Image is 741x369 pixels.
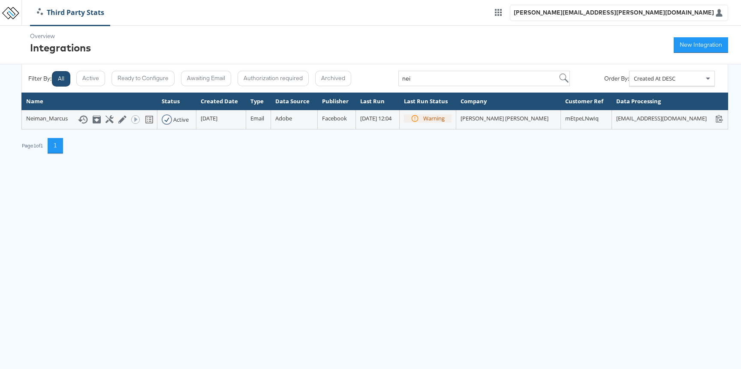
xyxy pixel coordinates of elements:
span: [DATE] [201,114,217,122]
div: Integrations [30,40,91,55]
th: Last Run Status [399,93,456,110]
span: [DATE] 12:04 [360,114,392,122]
button: Active [76,71,105,86]
button: Archived [315,71,351,86]
span: Created At DESC [634,75,675,82]
span: Facebook [322,114,347,122]
th: Type [246,93,271,110]
button: Ready to Configure [111,71,175,86]
span: Email [250,114,264,122]
span: Adobe [275,114,292,122]
div: Page 1 of 1 [21,143,43,149]
span: [PERSON_NAME] [PERSON_NAME] [461,114,548,122]
div: Order By: [604,75,629,83]
th: Data Source [271,93,317,110]
div: [PERSON_NAME][EMAIL_ADDRESS][PERSON_NAME][DOMAIN_NAME] [514,9,714,17]
button: 1 [48,138,63,153]
th: Data Processing [611,93,728,110]
div: [EMAIL_ADDRESS][DOMAIN_NAME] [616,114,723,123]
div: Neiman_Marcus [26,114,153,125]
button: New Integration [674,37,728,53]
button: All [52,71,70,87]
div: Active [173,116,189,124]
div: Overview [30,32,91,40]
button: Awaiting Email [181,71,231,86]
th: Last Run [356,93,399,110]
div: Filter By: [28,75,51,83]
span: mEtpeLNwIq [565,114,599,122]
input: e.g name,id or company [398,71,570,86]
button: Authorization required [238,71,309,86]
th: Status [157,93,196,110]
a: Third Party Stats [30,8,111,18]
th: Customer Ref [561,93,612,110]
th: Publisher [317,93,356,110]
th: Name [22,93,157,110]
th: Created Date [196,93,246,110]
div: Warning [423,114,445,123]
th: Company [456,93,561,110]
